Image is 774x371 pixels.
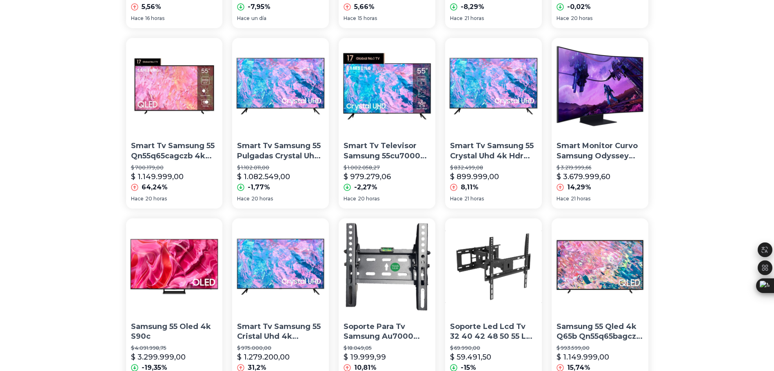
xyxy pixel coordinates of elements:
[344,141,430,161] p: Smart Tv Televisor Samsung 55cu7000 55'' Led Crystal Uhd 4k
[567,182,591,192] p: 14,29%
[339,38,435,135] img: Smart Tv Televisor Samsung 55cu7000 55'' Led Crystal Uhd 4k
[248,2,271,12] p: -7,95%
[237,195,250,202] span: Hace
[567,2,591,12] p: -0,02%
[126,38,223,135] img: Smart Tv Samsung 55 Qn55q65cagczb 4k Qled
[251,15,266,22] span: un día
[145,15,164,22] span: 16 horas
[126,38,223,209] a: Smart Tv Samsung 55 Qn55q65cagczb 4k QledSmart Tv Samsung 55 Qn55q65cagczb 4k Qled$ 700.179,00$ 1...
[248,182,270,192] p: -1,77%
[450,345,537,351] p: $ 69.990,00
[354,2,375,12] p: 5,66%
[232,218,329,315] img: Smart Tv Samsung 55 Cristal Uhd 4k Un55cu7000gczb Negro
[339,218,435,315] img: Soporte Para Tv Samsung Au7000 Tu7000 Hasta 55 Inclinación
[142,2,161,12] p: 5,56%
[237,141,324,161] p: Smart Tv Samsung 55 Pulgadas Crystal Uhd 4k Hdr Cu7000 60hz
[131,322,218,342] p: Samsung 55 Oled 4k S90c
[237,351,290,363] p: $ 1.279.200,00
[464,15,484,22] span: 21 horas
[461,182,479,192] p: 8,11%
[461,2,484,12] p: -8,29%
[131,164,218,171] p: $ 700.179,00
[131,15,144,22] span: Hace
[557,351,609,363] p: $ 1.149.999,00
[552,38,648,135] img: Smart Monitor Curvo Samsung Odyssey Ark 55 4k 165hz 60w Rms
[571,195,590,202] span: 21 horas
[464,195,484,202] span: 21 horas
[571,15,592,22] span: 20 horas
[344,351,386,363] p: $ 19.999,99
[131,171,184,182] p: $ 1.149.999,00
[557,322,643,342] p: Samsung 55 Qled 4k Q65b Qn55q65bagczb Negro
[237,322,324,342] p: Smart Tv Samsung 55 Cristal Uhd 4k Un55cu7000gczb Negro
[131,195,144,202] span: Hace
[445,218,542,315] img: Soporte Led Lcd Tv 32 40 42 48 50 55 LG Samsung Brazo Doble
[344,15,356,22] span: Hace
[450,141,537,161] p: Smart Tv Samsung 55 Crystal Uhd 4k Hdr Un55cu7000pxpa
[344,195,356,202] span: Hace
[557,195,569,202] span: Hace
[131,141,218,161] p: Smart Tv Samsung 55 Qn55q65cagczb 4k Qled
[450,15,463,22] span: Hace
[450,351,491,363] p: $ 59.491,50
[557,141,643,161] p: Smart Monitor Curvo Samsung Odyssey Ark 55 4k 165hz 60w Rms
[557,345,643,351] p: $ 993.599,00
[344,171,391,182] p: $ 979.279,06
[145,195,167,202] span: 20 horas
[450,195,463,202] span: Hace
[557,164,643,171] p: $ 3.219.999,66
[557,15,569,22] span: Hace
[232,38,329,135] img: Smart Tv Samsung 55 Pulgadas Crystal Uhd 4k Hdr Cu7000 60hz
[445,38,542,209] a: Smart Tv Samsung 55 Crystal Uhd 4k Hdr Un55cu7000pxpaSmart Tv Samsung 55 Crystal Uhd 4k Hdr Un55c...
[344,345,430,351] p: $ 18.049,05
[344,164,430,171] p: $ 1.002.058,27
[126,218,223,315] img: Samsung 55 Oled 4k S90c
[237,171,290,182] p: $ 1.082.549,00
[450,171,499,182] p: $ 899.999,00
[354,182,377,192] p: -2,27%
[237,345,324,351] p: $ 975.000,00
[445,38,542,135] img: Smart Tv Samsung 55 Crystal Uhd 4k Hdr Un55cu7000pxpa
[344,322,430,342] p: Soporte Para Tv Samsung Au7000 Tu7000 Hasta 55 Inclinación
[237,164,324,171] p: $ 1.102.011,00
[450,322,537,342] p: Soporte Led Lcd Tv 32 40 42 48 50 55 LG Samsung Brazo Doble
[131,351,186,363] p: $ 3.299.999,00
[358,195,379,202] span: 20 horas
[557,171,610,182] p: $ 3.679.999,60
[131,345,218,351] p: $ 4.091.998,75
[339,38,435,209] a: Smart Tv Televisor Samsung 55cu7000 55'' Led Crystal Uhd 4kSmart Tv Televisor Samsung 55cu7000 55...
[142,182,168,192] p: 64,24%
[237,15,250,22] span: Hace
[552,38,648,209] a: Smart Monitor Curvo Samsung Odyssey Ark 55 4k 165hz 60w RmsSmart Monitor Curvo Samsung Odyssey Ar...
[552,218,648,315] img: Samsung 55 Qled 4k Q65b Qn55q65bagczb Negro
[232,38,329,209] a: Smart Tv Samsung 55 Pulgadas Crystal Uhd 4k Hdr Cu7000 60hz Smart Tv Samsung 55 Pulgadas Crystal ...
[358,15,377,22] span: 15 horas
[450,164,537,171] p: $ 832.499,08
[251,195,273,202] span: 20 horas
